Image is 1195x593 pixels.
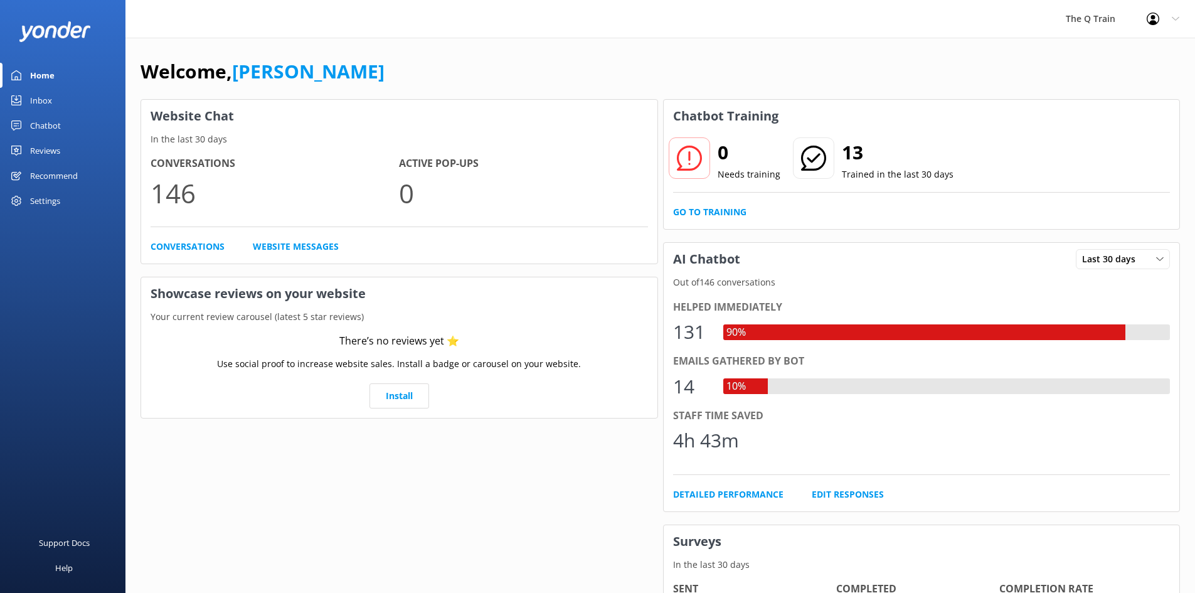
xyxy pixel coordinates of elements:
div: Recommend [30,163,78,188]
div: Home [30,63,55,88]
div: Staff time saved [673,408,1171,424]
h3: Showcase reviews on your website [141,277,657,310]
a: Go to Training [673,205,746,219]
img: yonder-white-logo.png [19,21,91,42]
p: Your current review carousel (latest 5 star reviews) [141,310,657,324]
p: 146 [151,172,399,214]
p: Out of 146 conversations [664,275,1180,289]
h4: Conversations [151,156,399,172]
span: Last 30 days [1082,252,1143,266]
div: Settings [30,188,60,213]
a: Conversations [151,240,225,254]
p: Use social proof to increase website sales. Install a badge or carousel on your website. [217,357,581,371]
div: Reviews [30,138,60,163]
p: Trained in the last 30 days [842,168,953,181]
div: 14 [673,371,711,402]
h3: Website Chat [141,100,657,132]
div: There’s no reviews yet ⭐ [339,333,459,350]
h1: Welcome, [141,56,385,87]
h3: AI Chatbot [664,243,750,275]
h3: Surveys [664,525,1180,558]
a: Install [369,383,429,409]
div: Chatbot [30,113,61,138]
h2: 13 [842,137,953,168]
h3: Chatbot Training [664,100,788,132]
p: 0 [399,172,647,214]
a: [PERSON_NAME] [232,58,385,84]
div: 10% [723,378,749,395]
p: Needs training [718,168,780,181]
h4: Active Pop-ups [399,156,647,172]
div: Helped immediately [673,299,1171,316]
div: 90% [723,324,749,341]
div: Emails gathered by bot [673,353,1171,370]
h2: 0 [718,137,780,168]
p: In the last 30 days [141,132,657,146]
div: 4h 43m [673,425,739,456]
a: Detailed Performance [673,488,783,501]
div: Support Docs [39,530,90,555]
a: Edit Responses [812,488,884,501]
div: 131 [673,317,711,347]
p: In the last 30 days [664,558,1180,572]
div: Help [55,555,73,580]
a: Website Messages [253,240,339,254]
div: Inbox [30,88,52,113]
